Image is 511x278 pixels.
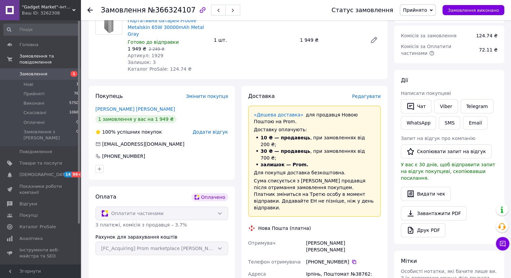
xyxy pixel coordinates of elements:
[193,129,228,135] span: Додати відгук
[496,237,509,250] button: Чат з покупцем
[24,100,44,106] span: Виконані
[76,129,79,141] span: 0
[24,91,44,97] span: Прийняті
[476,33,498,38] span: 124.74 ₴
[19,172,69,178] span: [DEMOGRAPHIC_DATA]
[22,10,81,16] div: Ваш ID: 3262308
[95,115,176,123] div: 1 замовлення у вас на 1 949 ₴
[401,33,457,38] span: Комісія за замовлення
[19,183,62,196] span: Показники роботи компанії
[95,106,175,112] a: [PERSON_NAME] [PERSON_NAME]
[128,46,146,51] span: 1 949 ₴
[248,271,266,277] span: Адреса
[401,99,431,113] button: Чат
[211,35,297,45] div: 1 шт.
[254,169,375,176] div: Для покупця доставка безкоштовна.
[96,8,122,34] img: Портативна батарея Proove Metalskin 65W 30000mAh Metal Gray
[261,162,308,167] span: залишок — Prom.
[352,94,381,99] span: Редагувати
[95,194,116,200] span: Оплата
[19,42,38,48] span: Головна
[19,160,62,166] span: Товари та послуги
[128,39,179,45] span: Готово до відправки
[248,240,275,246] span: Отримувач
[69,100,79,106] span: 5750
[254,148,375,161] li: , при замовленнях від 700 ₴;
[401,223,445,237] a: Друк PDF
[76,81,79,88] span: 1
[186,94,228,99] span: Змінити покупця
[24,129,76,141] span: Замовлення з [PERSON_NAME]
[24,119,45,126] span: Оплачені
[261,148,310,154] span: 30 ₴ — продавець
[87,7,93,13] div: Повернутися назад
[248,259,301,265] span: Телефон отримувача
[401,258,417,264] span: Мітки
[475,42,502,57] div: 72.11 ₴
[254,134,375,148] li: , при замовленнях від 200 ₴;
[254,111,375,125] div: для продавця Новою Поштою на Prom.
[401,144,492,159] button: Скопіювати запит на відгук
[401,136,475,141] span: Запит на відгук про компанію
[101,6,146,14] span: Замовлення
[401,116,436,130] a: WhatsApp
[19,247,62,259] span: Інструменти веб-майстра та SEO
[128,60,156,65] span: Залишок: 3
[95,222,187,228] span: 3 платежі, комісія з продавця – 3.7%
[128,66,191,72] span: Каталог ProSale: 124.74 ₴
[128,18,204,37] a: Портативна батарея Proove Metalskin 65W 30000mAh Metal Gray
[463,116,487,130] button: Email
[71,71,77,77] span: 1
[248,93,275,99] span: Доставка
[305,237,382,256] div: [PERSON_NAME] [PERSON_NAME]
[19,71,47,77] span: Замовлення
[254,177,375,211] div: Сума списується з [PERSON_NAME] продавця після отримання замовлення покупцем. Платник зміниться н...
[19,53,81,65] span: Замовлення та повідомлення
[254,126,375,133] div: Доставку оплачують:
[401,77,408,83] span: Дії
[19,201,37,207] span: Відгуки
[401,206,467,220] a: Завантажити PDF
[306,258,381,265] div: [PHONE_NUMBER]
[72,172,83,177] span: 99+
[254,112,303,117] a: «Дешева доставка»
[332,7,393,13] div: Статус замовлення
[403,7,427,13] span: Прийнято
[74,91,79,97] span: 76
[64,172,72,177] span: 14
[3,24,79,36] input: Пошук
[401,44,451,56] span: Комісія за Оплатити частинами
[401,162,495,181] span: У вас є 30 днів, щоб відправити запит на відгук покупцеві, скопіювавши посилання.
[401,187,451,201] button: Видати чек
[128,53,163,58] span: Артикул: 1929
[461,99,494,113] a: Telegram
[148,6,196,14] span: №366324107
[95,234,228,240] div: Рахунок для зарахування коштів
[76,119,79,126] span: 0
[148,47,164,51] span: 2 249 ₴
[19,212,38,218] span: Покупці
[297,35,365,45] div: 1 949 ₴
[434,99,458,113] a: Viber
[19,224,56,230] span: Каталог ProSale
[102,129,116,135] span: 100%
[22,4,72,10] span: "Gadget Market"-інтернет-магазин гаджетів та товарів для дому
[261,135,310,140] span: 10 ₴ — продавець
[19,149,52,155] span: Повідомлення
[448,8,499,13] span: Замовлення виконано
[95,129,162,135] div: успішних покупок
[191,193,228,201] div: Оплачено
[257,225,313,232] div: Нова Пошта (платна)
[24,110,46,116] span: Скасовані
[401,91,451,96] span: Написати покупцеві
[442,5,504,15] button: Замовлення виконано
[101,153,146,160] div: [PHONE_NUMBER]
[102,141,184,147] span: [EMAIL_ADDRESS][DOMAIN_NAME]
[95,93,123,99] span: Покупець
[19,236,43,242] span: Аналітика
[439,116,460,130] button: SMS
[24,81,33,88] span: Нові
[367,33,381,47] a: Редагувати
[69,110,79,116] span: 1066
